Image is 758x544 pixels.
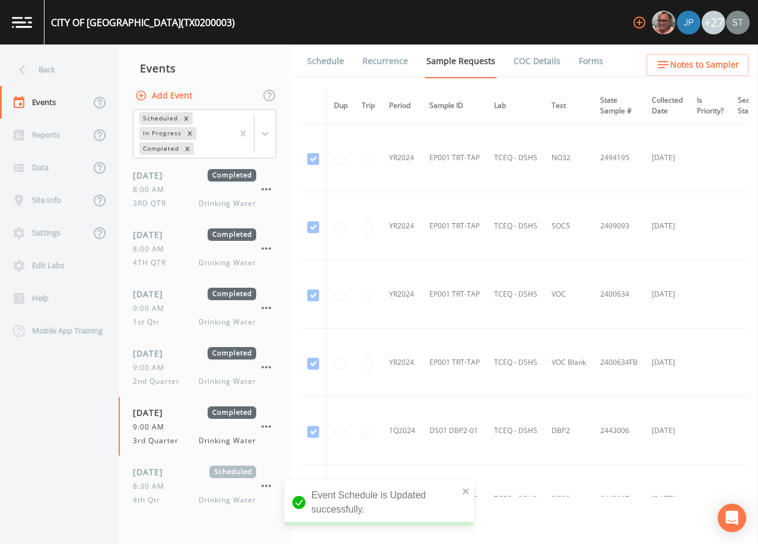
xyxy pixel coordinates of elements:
a: Sample Requests [425,44,497,78]
span: Completed [208,228,256,241]
span: 4th Qtr [133,495,167,505]
span: 4TH QTR [133,257,173,268]
td: 1Q2024 [382,465,422,533]
td: TCEQ - DSHS [487,397,544,465]
span: Completed [208,169,256,182]
th: Trip [355,88,382,124]
td: 2409093 [593,192,645,260]
div: +27 [702,11,725,34]
div: Joshua gere Paul [676,11,701,34]
td: EP001 TRT-TAP [422,329,487,397]
td: DS01 DBP2-02 [422,465,487,533]
span: Scheduled [209,466,256,478]
th: Sample ID [422,88,487,124]
div: In Progress [139,127,183,139]
th: Lab [487,88,544,124]
span: Completed [208,347,256,360]
td: SOC5 [544,192,593,260]
span: Drinking Water [199,376,256,387]
span: [DATE] [133,288,171,300]
th: State Sample # [593,88,645,124]
span: 1st Qtr [133,317,167,327]
span: Drinking Water [199,198,256,209]
span: [DATE] [133,169,171,182]
td: 1Q2024 [382,397,422,465]
button: Notes to Sampler [646,54,749,76]
span: Drinking Water [199,257,256,268]
span: [DATE] [133,347,171,360]
span: 9:00 AM [133,422,171,432]
a: [DATE]Scheduled8:30 AM4th QtrDrinking Water [119,456,291,516]
div: Event Schedule is Updated successfully. [284,480,474,525]
div: CITY OF [GEOGRAPHIC_DATA] (TX0200003) [51,15,235,30]
span: 8:00 AM [133,184,171,195]
th: Collected Date [645,88,690,124]
span: 9:00 AM [133,362,171,373]
td: [DATE] [645,124,690,192]
td: EP001 TRT-TAP [422,192,487,260]
td: YR2024 [382,260,422,329]
div: Scheduled [139,112,180,125]
span: 8:00 AM [133,244,171,254]
td: [DATE] [645,465,690,533]
span: Notes to Sampler [670,58,739,72]
div: Events [119,53,291,83]
span: 2nd Quarter [133,376,187,387]
td: 2400634FB [593,329,645,397]
img: logo [12,17,32,28]
div: Mike Franklin [651,11,676,34]
span: Completed [208,288,256,300]
td: DBP2 [544,397,593,465]
a: Forms [577,44,605,78]
td: [DATE] [645,329,690,397]
span: Drinking Water [199,317,256,327]
th: Test [544,88,593,124]
td: 2494195 [593,124,645,192]
td: YR2024 [382,329,422,397]
th: Period [382,88,422,124]
a: [DATE]Completed9:00 AM1st QtrDrinking Water [119,278,291,338]
td: 2400634 [593,260,645,329]
span: Drinking Water [199,435,256,446]
td: VOC Blank [544,329,593,397]
img: e2d790fa78825a4bb76dcb6ab311d44c [652,11,676,34]
img: 41241ef155101aa6d92a04480b0d0000 [677,11,700,34]
img: cb9926319991c592eb2b4c75d39c237f [726,11,750,34]
span: 8:30 AM [133,481,171,492]
button: Add Event [133,85,197,107]
span: Drinking Water [199,495,256,505]
span: 3RD QTR [133,198,173,209]
td: TCEQ - DSHS [487,124,544,192]
span: [DATE] [133,466,171,478]
div: Completed [139,142,181,155]
a: [DATE]Completed9:00 AM2nd QuarterDrinking Water [119,338,291,397]
td: [DATE] [645,192,690,260]
a: Schedule [305,44,346,78]
button: close [462,483,470,498]
div: Open Intercom Messenger [718,504,746,532]
td: [DATE] [645,397,690,465]
td: TCEQ - DSHS [487,260,544,329]
div: Remove Completed [181,142,194,155]
span: [DATE] [133,228,171,241]
td: [DATE] [645,260,690,329]
a: [DATE]Completed9:00 AM3rd QuarterDrinking Water [119,397,291,456]
td: DS01 DBP2-01 [422,397,487,465]
td: 2443006 [593,397,645,465]
th: Is Priority? [690,88,731,124]
a: Recurrence [361,44,410,78]
td: EP001 TRT-TAP [422,260,487,329]
span: 3rd Quarter [133,435,186,446]
td: TCEQ - DSHS [487,192,544,260]
span: 9:00 AM [133,303,171,314]
div: Remove Scheduled [180,112,193,125]
td: NO32 [544,124,593,192]
td: TCEQ - DSHS [487,329,544,397]
td: DBP2 [544,465,593,533]
td: YR2024 [382,124,422,192]
td: EP001 TRT-TAP [422,124,487,192]
td: 2443007 [593,465,645,533]
th: Dup [327,88,355,124]
a: [DATE]Completed8:00 AM3RD QTRDrinking Water [119,160,291,219]
span: [DATE] [133,406,171,419]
